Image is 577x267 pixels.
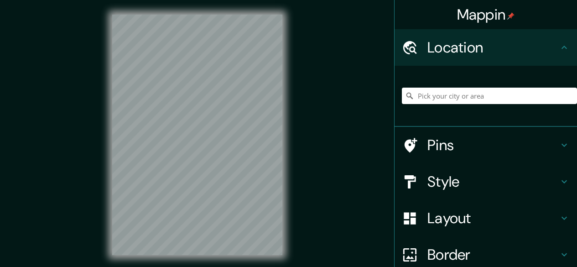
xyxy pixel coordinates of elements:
img: pin-icon.png [507,12,515,20]
h4: Style [427,173,559,191]
input: Pick your city or area [402,88,577,104]
h4: Pins [427,136,559,154]
h4: Layout [427,209,559,227]
h4: Border [427,246,559,264]
div: Layout [395,200,577,236]
div: Style [395,163,577,200]
div: Pins [395,127,577,163]
div: Location [395,29,577,66]
iframe: Help widget launcher [496,231,567,257]
h4: Mappin [457,5,515,24]
h4: Location [427,38,559,57]
canvas: Map [112,15,282,255]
